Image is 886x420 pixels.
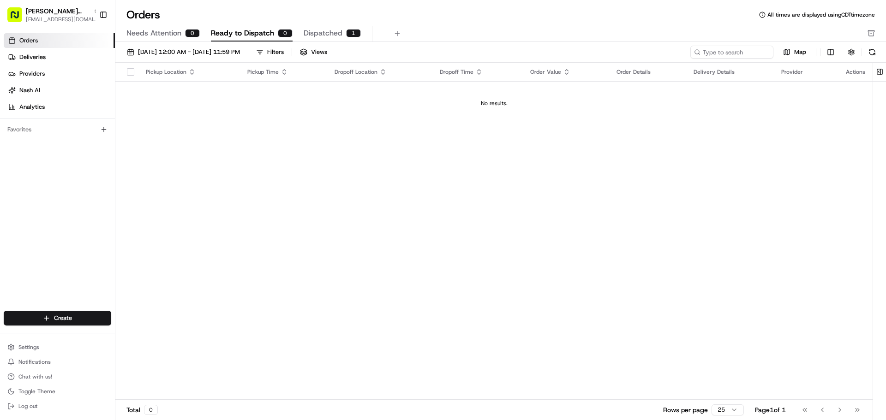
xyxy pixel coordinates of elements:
button: Filters [252,46,288,59]
a: 💻API Documentation [74,202,152,219]
span: Analytics [19,103,45,111]
button: Notifications [4,355,111,368]
button: Create [4,311,111,325]
span: Nash AI [19,86,40,95]
span: All times are displayed using CDT timezone [767,11,875,18]
button: [DATE] 12:00 AM - [DATE] 11:59 PM [123,46,244,59]
a: Powered byPylon [65,228,112,236]
span: Log out [18,402,37,410]
span: Knowledge Base [18,206,71,215]
span: Needs Attention [126,28,181,39]
img: Grace Nketiah [9,159,24,174]
button: [PERSON_NAME][GEOGRAPHIC_DATA] [26,6,90,16]
a: Analytics [4,100,115,114]
div: Past conversations [9,120,62,127]
span: [DATE] [132,143,151,150]
div: Total [126,405,158,415]
span: Chat with us! [18,373,52,380]
div: 0 [278,29,293,37]
div: We're available if you need us! [42,97,127,105]
button: Map [777,47,812,58]
div: Order Value [530,68,602,76]
div: Start new chat [42,88,151,97]
button: Views [296,46,331,59]
div: Pickup Time [247,68,320,76]
div: Order Details [617,68,679,76]
input: Type to search [690,46,773,59]
div: 💻 [78,207,85,214]
img: 1736555255976-a54dd68f-1ca7-489b-9aae-adbdc363a1c4 [18,168,26,176]
button: Chat with us! [4,370,111,383]
img: Snider Plaza [9,134,24,149]
input: Clear [24,59,152,69]
button: Toggle Theme [4,385,111,398]
span: Map [794,48,806,56]
span: Create [54,314,72,322]
div: Delivery Details [694,68,766,76]
div: Provider [781,68,831,76]
a: Providers [4,66,115,81]
div: 0 [185,29,200,37]
div: 📗 [9,207,17,214]
span: Views [311,48,327,56]
a: Nash AI [4,83,115,98]
button: Start new chat [157,91,168,102]
div: Dropoff Location [335,68,425,76]
div: No results. [119,100,869,107]
button: Refresh [866,46,879,59]
span: Orders [19,36,38,45]
img: 1753817452368-0c19585d-7be3-40d9-9a41-2dc781b3d1eb [19,88,36,105]
span: [PERSON_NAME] [29,168,75,175]
span: [DATE] 12:00 AM - [DATE] 11:59 PM [138,48,240,56]
button: [EMAIL_ADDRESS][DOMAIN_NAME] [26,16,100,23]
a: 📗Knowledge Base [6,202,74,219]
span: API Documentation [87,206,148,215]
span: • [127,143,131,150]
div: Filters [267,48,284,56]
img: 1736555255976-a54dd68f-1ca7-489b-9aae-adbdc363a1c4 [9,88,26,105]
div: 0 [144,405,158,415]
a: Orders [4,33,115,48]
h1: Orders [126,7,160,22]
span: [DATE] [82,168,101,175]
span: • [77,168,80,175]
span: Providers [19,70,45,78]
p: Welcome 👋 [9,37,168,52]
span: [PERSON_NAME][GEOGRAPHIC_DATA] [29,143,126,150]
div: Actions [846,68,865,76]
a: Deliveries [4,50,115,65]
img: Nash [9,9,28,28]
div: Dropoff Time [440,68,515,76]
span: Settings [18,343,39,351]
span: Toggle Theme [18,388,55,395]
span: Ready to Dispatch [211,28,274,39]
button: Settings [4,341,111,354]
span: Pylon [92,229,112,236]
div: Pickup Location [146,68,233,76]
button: [PERSON_NAME][GEOGRAPHIC_DATA][EMAIL_ADDRESS][DOMAIN_NAME] [4,4,96,26]
p: Rows per page [663,405,708,414]
button: Log out [4,400,111,413]
span: Notifications [18,358,51,366]
div: Page 1 of 1 [755,405,786,414]
div: Favorites [4,122,111,137]
button: See all [143,118,168,129]
span: Dispatched [304,28,342,39]
div: 1 [346,29,361,37]
span: Deliveries [19,53,46,61]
